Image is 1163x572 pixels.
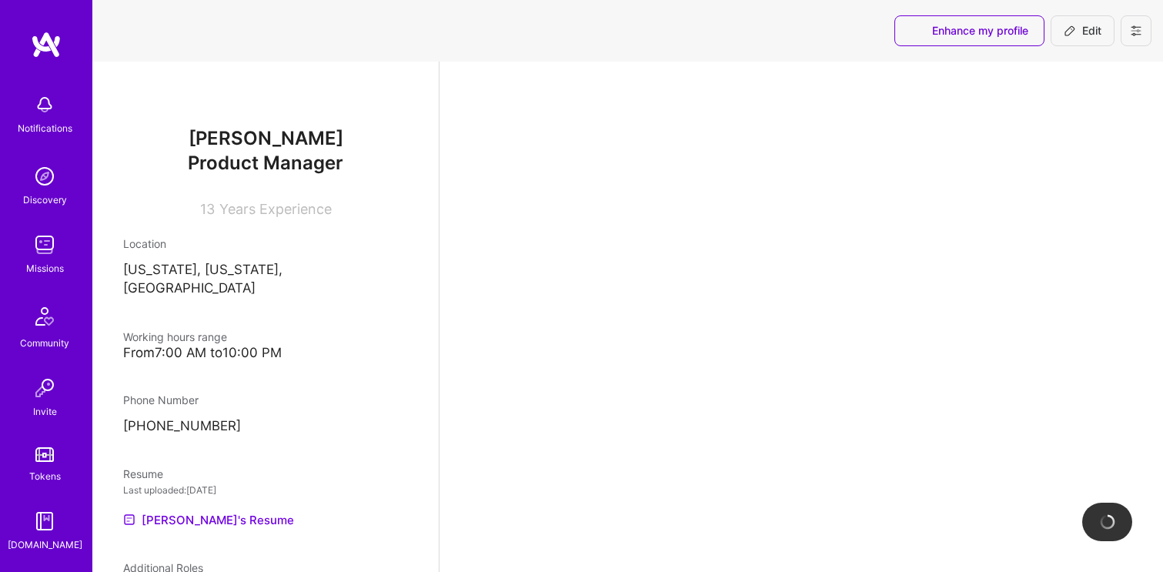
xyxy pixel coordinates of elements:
div: Notifications [18,120,72,136]
span: Edit [1064,23,1101,38]
div: Missions [26,260,64,276]
img: Invite [29,373,60,403]
img: tokens [35,447,54,462]
div: Location [123,236,408,252]
img: bell [29,89,60,120]
span: 13 [200,201,215,217]
img: teamwork [29,229,60,260]
p: [US_STATE], [US_STATE], [GEOGRAPHIC_DATA] [123,261,408,298]
div: Discovery [23,192,67,208]
span: Product Manager [188,152,343,174]
a: [PERSON_NAME]'s Resume [123,510,294,529]
span: Enhance my profile [911,23,1028,38]
div: Last uploaded: [DATE] [123,482,408,498]
div: [DOMAIN_NAME] [8,537,82,553]
img: loading [1097,511,1118,532]
p: [PHONE_NUMBER] [123,417,408,436]
span: [PERSON_NAME] [123,127,408,150]
img: logo [31,31,62,59]
i: icon Close [397,510,408,521]
span: Resume [123,467,163,480]
img: Resume [123,513,135,526]
div: Invite [33,403,57,420]
button: Enhance my profile [894,15,1044,46]
span: Years Experience [219,201,332,217]
span: Phone Number [123,393,199,406]
img: guide book [29,506,60,537]
img: Community [26,298,63,335]
div: From 7:00 AM to 10:00 PM [123,345,408,361]
div: Community [20,335,69,351]
span: Working hours range [123,330,227,343]
div: Tokens [29,468,61,484]
img: discovery [29,161,60,192]
button: Edit [1051,15,1115,46]
i: icon SuggestedTeams [911,25,923,38]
